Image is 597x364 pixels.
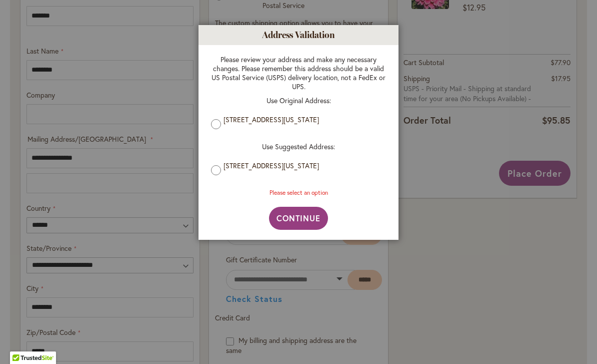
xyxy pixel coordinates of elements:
iframe: Launch Accessibility Center [7,328,35,356]
span: Continue [276,213,321,223]
button: Continue [269,207,328,230]
p: Please review your address and make any necessary changes. Please remember this address should be... [211,55,386,91]
h1: Address Validation [198,25,398,45]
p: Use Suggested Address: [211,142,386,151]
label: [STREET_ADDRESS][US_STATE] [223,115,381,124]
p: Use Original Address: [211,96,386,105]
label: [STREET_ADDRESS][US_STATE] [223,161,381,170]
div: Please select an option [211,188,386,197]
